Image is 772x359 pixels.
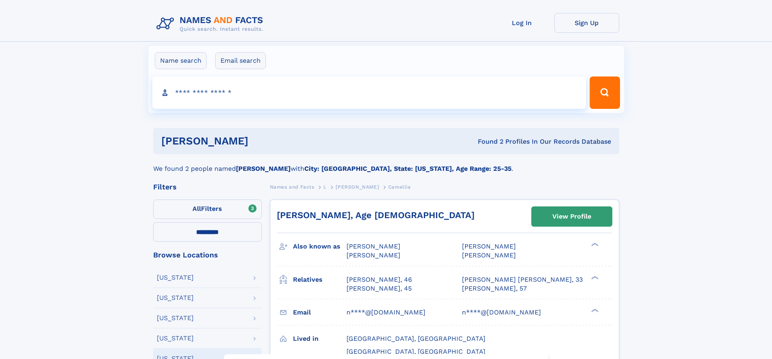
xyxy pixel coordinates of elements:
[157,274,194,281] div: [US_STATE]
[192,205,201,212] span: All
[157,295,194,301] div: [US_STATE]
[153,200,262,219] label: Filters
[388,184,411,190] span: Camellia
[323,184,327,190] span: L
[346,251,400,259] span: [PERSON_NAME]
[589,308,599,313] div: ❯
[293,332,346,346] h3: Lived in
[554,13,619,33] a: Sign Up
[270,182,314,192] a: Names and Facts
[462,242,516,250] span: [PERSON_NAME]
[589,275,599,280] div: ❯
[346,242,400,250] span: [PERSON_NAME]
[589,242,599,247] div: ❯
[552,207,591,226] div: View Profile
[293,306,346,319] h3: Email
[293,273,346,287] h3: Relatives
[490,13,554,33] a: Log In
[153,154,619,174] div: We found 2 people named with .
[346,348,485,355] span: [GEOGRAPHIC_DATA], [GEOGRAPHIC_DATA]
[236,165,291,172] b: [PERSON_NAME]
[215,52,266,69] label: Email search
[323,182,327,192] a: L
[363,137,611,146] div: Found 2 Profiles In Our Records Database
[346,335,485,342] span: [GEOGRAPHIC_DATA], [GEOGRAPHIC_DATA]
[277,210,475,220] a: [PERSON_NAME], Age [DEMOGRAPHIC_DATA]
[462,284,527,293] a: [PERSON_NAME], 57
[462,251,516,259] span: [PERSON_NAME]
[161,136,363,146] h1: [PERSON_NAME]
[590,76,620,109] button: Search Button
[157,335,194,342] div: [US_STATE]
[304,165,511,172] b: City: [GEOGRAPHIC_DATA], State: [US_STATE], Age Range: 25-35
[153,13,270,35] img: Logo Names and Facts
[153,251,262,259] div: Browse Locations
[462,275,583,284] a: [PERSON_NAME] [PERSON_NAME], 33
[157,315,194,321] div: [US_STATE]
[293,240,346,253] h3: Also known as
[346,284,412,293] a: [PERSON_NAME], 45
[152,76,586,109] input: search input
[532,207,612,226] a: View Profile
[336,184,379,190] span: [PERSON_NAME]
[336,182,379,192] a: [PERSON_NAME]
[346,275,412,284] a: [PERSON_NAME], 46
[155,52,207,69] label: Name search
[153,183,262,191] div: Filters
